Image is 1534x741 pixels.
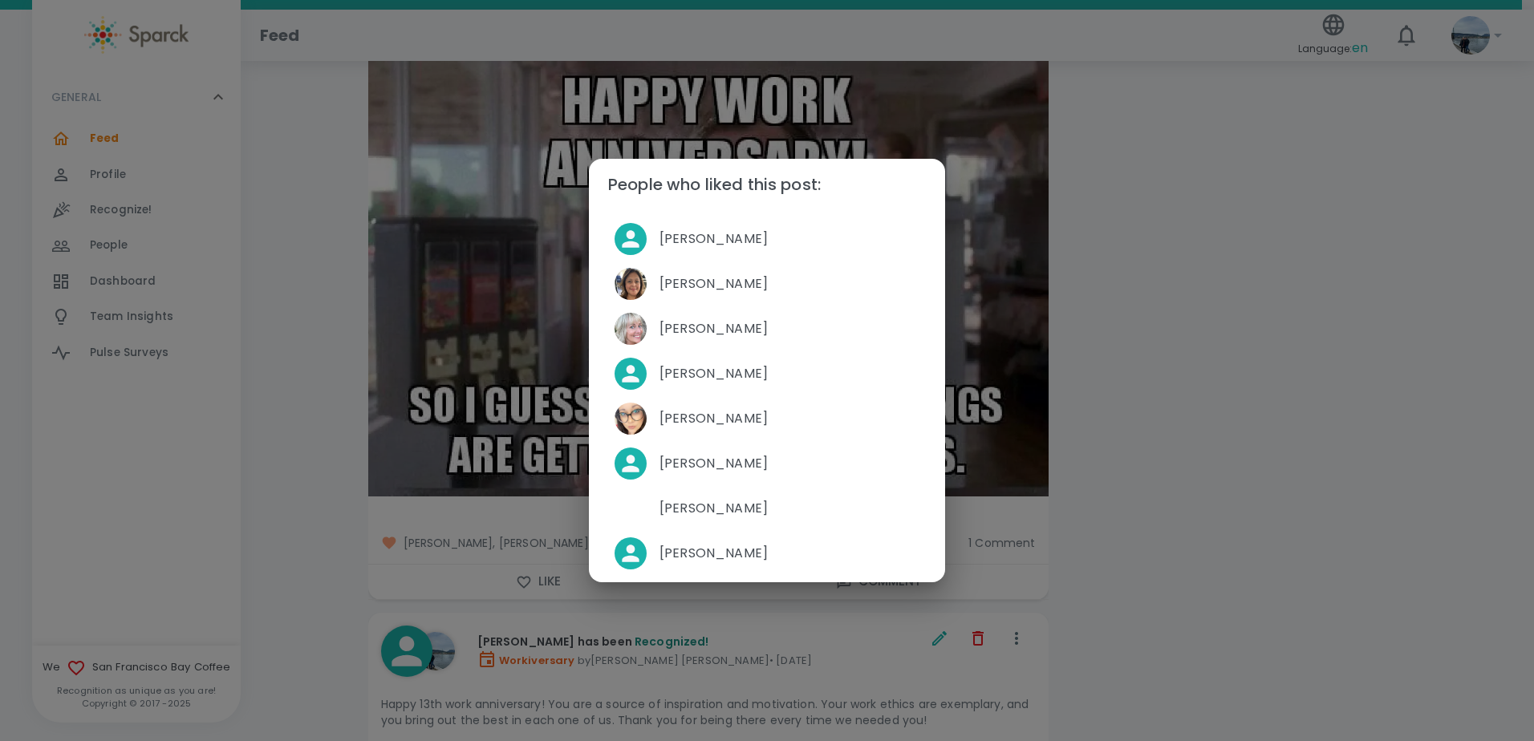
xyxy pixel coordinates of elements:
[659,409,919,428] span: [PERSON_NAME]
[602,217,932,261] div: [PERSON_NAME]
[659,319,919,338] span: [PERSON_NAME]
[602,531,932,576] div: [PERSON_NAME]
[615,313,647,345] img: Picture of Linda Chock
[602,396,932,441] div: Picture of Favi Ruiz[PERSON_NAME]
[659,229,919,249] span: [PERSON_NAME]
[659,274,919,294] span: [PERSON_NAME]
[659,454,919,473] span: [PERSON_NAME]
[659,544,919,563] span: [PERSON_NAME]
[602,261,932,306] div: Picture of Brenda Jacome[PERSON_NAME]
[615,492,647,524] img: Picture of David Gutierrez
[602,486,932,531] div: Picture of David Gutierrez[PERSON_NAME]
[659,499,919,518] span: [PERSON_NAME]
[589,159,945,210] h2: People who liked this post:
[602,441,932,486] div: [PERSON_NAME]
[659,364,919,383] span: [PERSON_NAME]
[615,403,647,435] img: Picture of Favi Ruiz
[615,268,647,300] img: Picture of Brenda Jacome
[602,351,932,396] div: [PERSON_NAME]
[602,306,932,351] div: Picture of Linda Chock[PERSON_NAME]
